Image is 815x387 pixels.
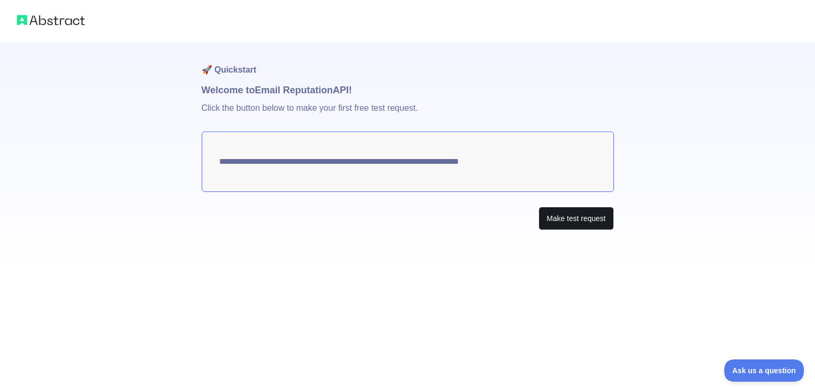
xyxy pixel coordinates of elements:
[202,42,614,83] h1: 🚀 Quickstart
[202,83,614,98] h1: Welcome to Email Reputation API!
[17,13,85,28] img: Abstract logo
[724,359,804,382] iframe: Toggle Customer Support
[539,207,613,231] button: Make test request
[202,98,614,131] p: Click the button below to make your first free test request.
